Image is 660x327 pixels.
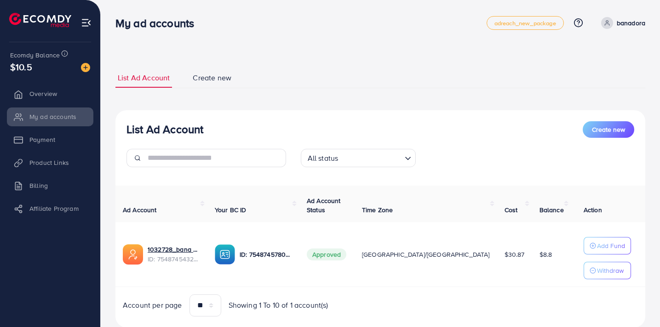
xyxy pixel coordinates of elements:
p: Withdraw [597,265,624,276]
span: Approved [307,248,346,260]
div: Search for option [301,149,416,167]
div: <span class='underline'>1032728_bana dor ad account 1_1757579407255</span></br>7548745432170184711 [148,245,200,264]
span: Account per page [123,300,182,310]
p: ID: 7548745780125483025 [240,249,292,260]
a: banadora [597,17,645,29]
span: $10.5 [10,60,32,73]
input: Search for option [341,150,401,165]
span: Create new [592,125,625,134]
button: Create new [583,121,634,138]
a: adreach_new_package [487,16,564,30]
img: menu [81,17,92,28]
a: 1032728_bana dor ad account 1_1757579407255 [148,245,200,254]
span: Time Zone [362,205,393,214]
h3: My ad accounts [115,17,201,30]
span: Action [584,205,602,214]
span: [GEOGRAPHIC_DATA]/[GEOGRAPHIC_DATA] [362,250,490,259]
span: Ad Account [123,205,157,214]
span: Create new [193,73,231,83]
span: List Ad Account [118,73,170,83]
span: $8.8 [539,250,552,259]
span: Ecomdy Balance [10,51,60,60]
img: ic-ads-acc.e4c84228.svg [123,244,143,265]
h3: List Ad Account [126,123,203,136]
button: Withdraw [584,262,631,279]
p: Add Fund [597,240,625,251]
img: ic-ba-acc.ded83a64.svg [215,244,235,265]
span: Cost [505,205,518,214]
span: Balance [539,205,564,214]
img: image [81,63,90,72]
span: ID: 7548745432170184711 [148,254,200,264]
span: Your BC ID [215,205,247,214]
button: Add Fund [584,237,631,254]
span: $30.87 [505,250,525,259]
span: All status [306,152,340,165]
p: banadora [617,17,645,28]
span: adreach_new_package [494,20,556,26]
span: Ad Account Status [307,196,341,214]
span: Showing 1 To 10 of 1 account(s) [229,300,328,310]
img: logo [9,13,71,27]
